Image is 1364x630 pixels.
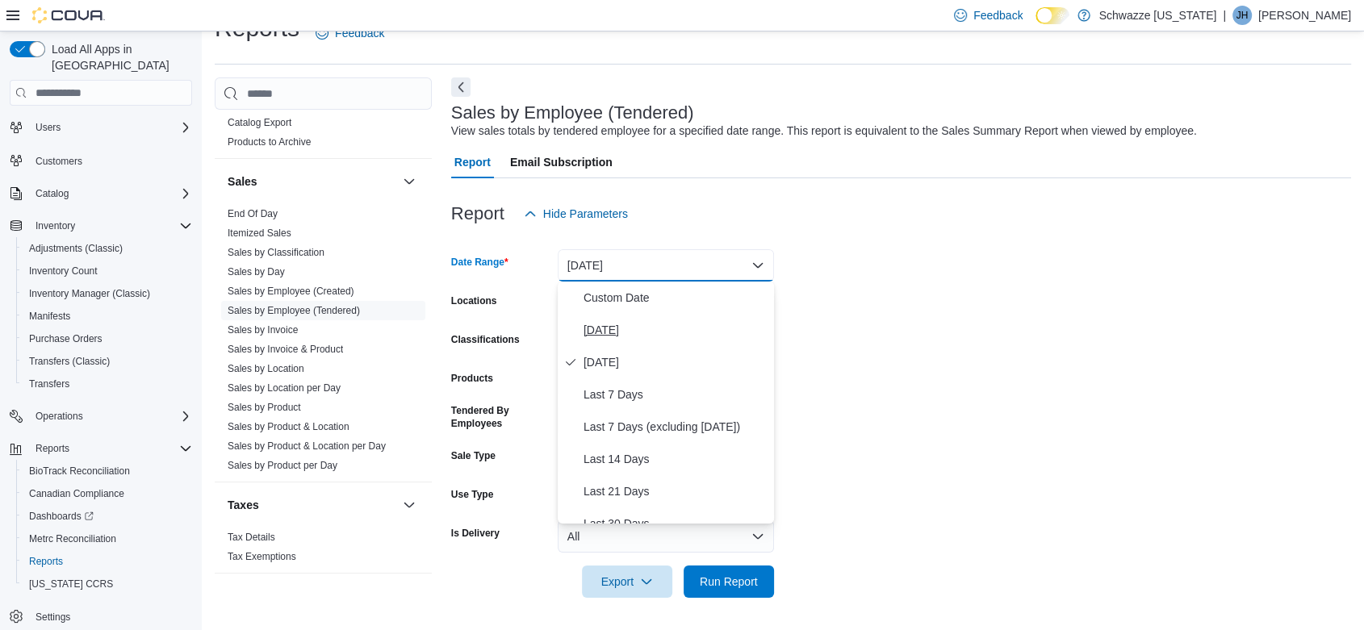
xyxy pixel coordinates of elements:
a: Dashboards [16,505,199,528]
img: Cova [32,7,105,23]
span: Washington CCRS [23,574,192,594]
span: Sales by Invoice [228,323,298,336]
span: Sales by Employee (Tendered) [228,304,360,317]
h3: Taxes [228,497,259,513]
button: Sales [228,173,396,190]
span: Email Subscription [510,146,613,178]
span: Dark Mode [1036,24,1036,25]
label: Classifications [451,333,520,346]
a: Tax Details [228,532,275,543]
span: End Of Day [228,207,278,220]
button: Operations [29,407,90,426]
span: Adjustments (Classic) [29,242,123,255]
span: Users [36,121,61,134]
span: Transfers [29,378,69,390]
span: Operations [29,407,192,426]
label: Sale Type [451,449,496,462]
button: Reports [29,439,76,458]
span: Sales by Classification [228,246,324,259]
span: Inventory [29,216,192,236]
span: Last 21 Days [584,482,768,501]
a: Adjustments (Classic) [23,239,129,258]
span: Feedback [973,7,1023,23]
span: Dashboards [29,510,94,523]
span: Sales by Product [228,401,301,414]
a: Sales by Product & Location [228,421,349,432]
span: Metrc Reconciliation [29,532,116,545]
a: Inventory Manager (Classic) [23,284,157,303]
span: Purchase Orders [23,329,192,348]
div: Select listbox [558,282,774,524]
button: Customers [3,148,199,172]
span: Purchase Orders [29,332,103,345]
button: Metrc Reconciliation [16,528,199,550]
button: [US_STATE] CCRS [16,573,199,595]
label: Products [451,372,493,385]
a: Itemized Sales [228,227,291,239]
a: Sales by Employee (Created) [228,286,354,297]
div: View sales totals by tendered employee for a specified date range. This report is equivalent to t... [451,123,1197,140]
button: Run Report [684,565,774,598]
span: Operations [36,410,83,423]
span: Catalog [36,187,69,200]
a: Sales by Product & Location per Day [228,440,386,452]
span: Settings [29,607,192,627]
a: Purchase Orders [23,329,109,348]
div: Joel Harvey [1232,6,1252,25]
span: Itemized Sales [228,227,291,240]
a: [US_STATE] CCRS [23,574,119,594]
a: Metrc Reconciliation [23,529,123,549]
span: Reports [29,555,63,568]
button: Transfers (Classic) [16,350,199,373]
span: Inventory Count [23,261,192,281]
span: Metrc Reconciliation [23,529,192,549]
a: Sales by Invoice [228,324,298,336]
button: Export [582,565,672,598]
span: Catalog Export [228,116,291,129]
button: Inventory [3,215,199,237]
h3: Report [451,204,504,223]
a: Feedback [309,17,391,49]
span: Settings [36,611,70,624]
span: [US_STATE] CCRS [29,578,113,590]
button: Inventory [29,216,82,236]
span: Sales by Location per Day [228,382,341,394]
a: BioTrack Reconciliation [23,461,136,481]
a: Sales by Invoice & Product [228,344,343,355]
span: Inventory Manager (Classic) [23,284,192,303]
span: Feedback [335,25,384,41]
span: Sales by Product & Location [228,420,349,433]
div: Taxes [215,528,432,573]
a: Sales by Product per Day [228,460,337,471]
button: BioTrack Reconciliation [16,460,199,482]
a: Settings [29,607,77,627]
span: Export [592,565,663,598]
div: Sales [215,204,432,482]
button: Taxes [400,495,419,515]
span: Products to Archive [228,136,311,148]
span: Inventory Manager (Classic) [29,287,150,300]
a: Inventory Count [23,261,104,281]
button: All [558,520,774,553]
button: Inventory Manager (Classic) [16,282,199,305]
a: Sales by Day [228,266,285,277]
span: Catalog [29,184,192,203]
label: Use Type [451,488,493,501]
button: Purchase Orders [16,328,199,350]
a: Dashboards [23,507,100,526]
span: Canadian Compliance [23,484,192,503]
button: Reports [16,550,199,573]
button: Taxes [228,497,396,513]
button: Users [3,116,199,139]
span: Transfers [23,374,192,394]
span: Reports [29,439,192,458]
button: Sales [400,172,419,191]
p: Schwazze [US_STATE] [1098,6,1216,25]
span: Inventory Count [29,265,98,277]
span: Customers [36,155,82,168]
span: Users [29,118,192,137]
span: Reports [23,552,192,571]
a: Tax Exemptions [228,551,296,562]
span: Transfers (Classic) [23,352,192,371]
